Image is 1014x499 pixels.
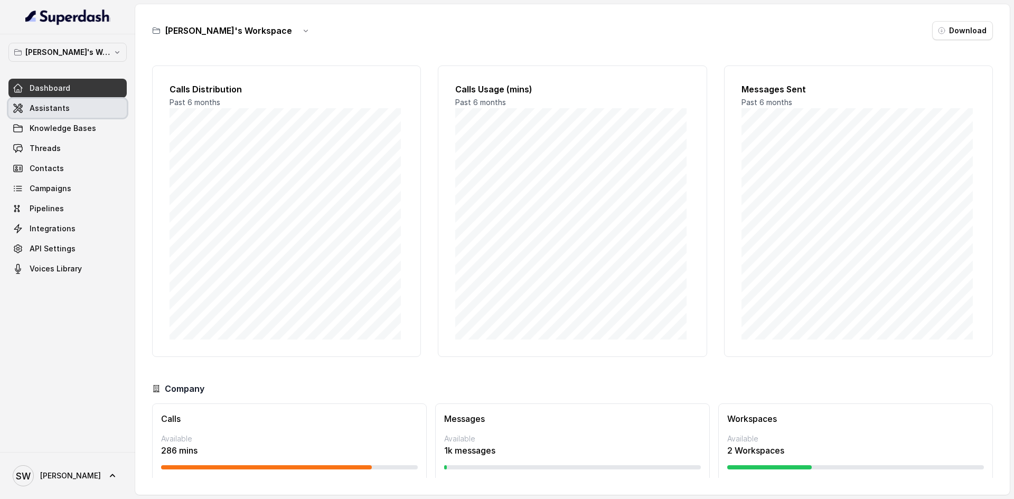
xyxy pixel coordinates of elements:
a: Contacts [8,159,127,178]
p: 2 Workspaces [727,444,984,457]
h2: Calls Usage (mins) [455,83,689,96]
a: Campaigns [8,179,127,198]
h3: Workspaces [727,412,984,425]
p: 286 mins [161,444,418,457]
button: Download [932,21,993,40]
h3: Calls [161,412,418,425]
p: Available [161,434,418,444]
a: API Settings [8,239,127,258]
a: Integrations [8,219,127,238]
a: Assistants [8,99,127,118]
a: Voices Library [8,259,127,278]
h2: Calls Distribution [170,83,403,96]
span: Past 6 months [170,98,220,107]
a: Pipelines [8,199,127,218]
img: light.svg [25,8,110,25]
h3: Messages [444,412,701,425]
span: Pipelines [30,203,64,214]
span: Past 6 months [455,98,506,107]
span: [PERSON_NAME] [40,470,101,481]
a: Threads [8,139,127,158]
text: SW [16,470,31,482]
button: [PERSON_NAME]'s Workspace [8,43,127,62]
a: Dashboard [8,79,127,98]
span: Threads [30,143,61,154]
span: Dashboard [30,83,70,93]
a: Knowledge Bases [8,119,127,138]
span: Contacts [30,163,64,174]
span: API Settings [30,243,76,254]
p: Available [727,434,984,444]
span: Past 6 months [741,98,792,107]
span: Knowledge Bases [30,123,96,134]
h3: Company [165,382,204,395]
h3: [PERSON_NAME]'s Workspace [165,24,292,37]
span: Assistants [30,103,70,114]
a: [PERSON_NAME] [8,461,127,491]
span: Voices Library [30,263,82,274]
p: 1k messages [444,444,701,457]
span: Campaigns [30,183,71,194]
h2: Messages Sent [741,83,975,96]
span: Integrations [30,223,76,234]
p: [PERSON_NAME]'s Workspace [25,46,110,59]
p: Available [444,434,701,444]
